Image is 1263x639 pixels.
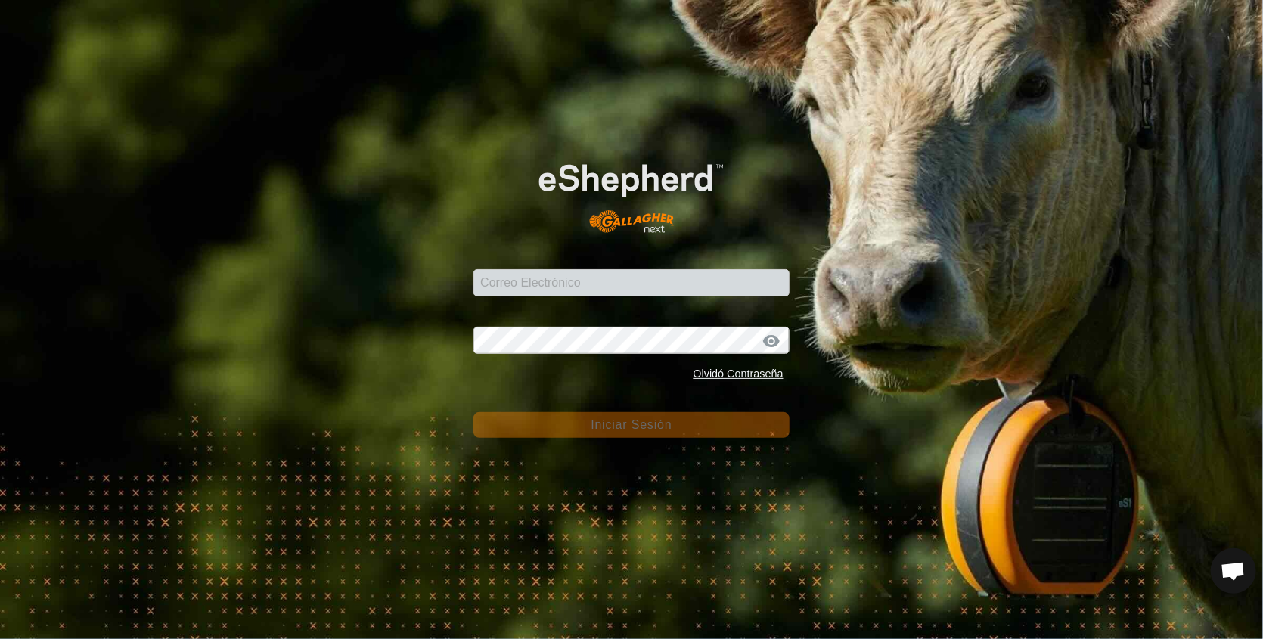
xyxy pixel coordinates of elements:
[473,269,790,296] input: Correo Electrónico
[694,368,784,380] a: Olvidó Contraseña
[473,412,790,438] button: Iniciar Sesión
[591,418,672,431] span: Iniciar Sesión
[1211,548,1256,594] div: Chat abierto
[505,138,758,245] img: Logo de eShepherd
